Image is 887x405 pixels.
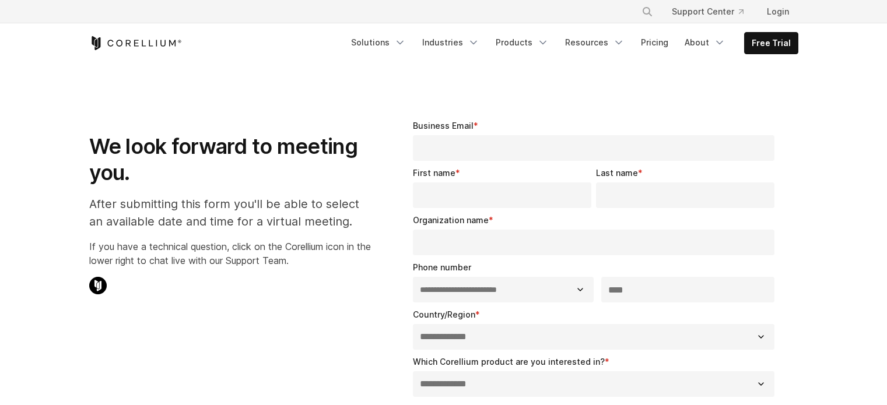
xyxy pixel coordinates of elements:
[344,32,413,53] a: Solutions
[413,262,471,272] span: Phone number
[415,32,486,53] a: Industries
[89,133,371,186] h1: We look forward to meeting you.
[758,1,798,22] a: Login
[89,195,371,230] p: After submitting this form you'll be able to select an available date and time for a virtual meet...
[637,1,658,22] button: Search
[678,32,732,53] a: About
[745,33,798,54] a: Free Trial
[662,1,753,22] a: Support Center
[634,32,675,53] a: Pricing
[413,215,489,225] span: Organization name
[413,309,475,319] span: Country/Region
[89,240,371,267] p: If you have a technical question, click on the Corellium icon in the lower right to chat live wit...
[489,32,556,53] a: Products
[596,168,638,178] span: Last name
[413,357,605,367] span: Which Corellium product are you interested in?
[344,32,798,54] div: Navigation Menu
[558,32,632,53] a: Resources
[627,1,798,22] div: Navigation Menu
[413,168,455,178] span: First name
[89,36,182,50] a: Corellium Home
[89,277,107,294] img: Corellium Chat Icon
[413,121,474,131] span: Business Email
